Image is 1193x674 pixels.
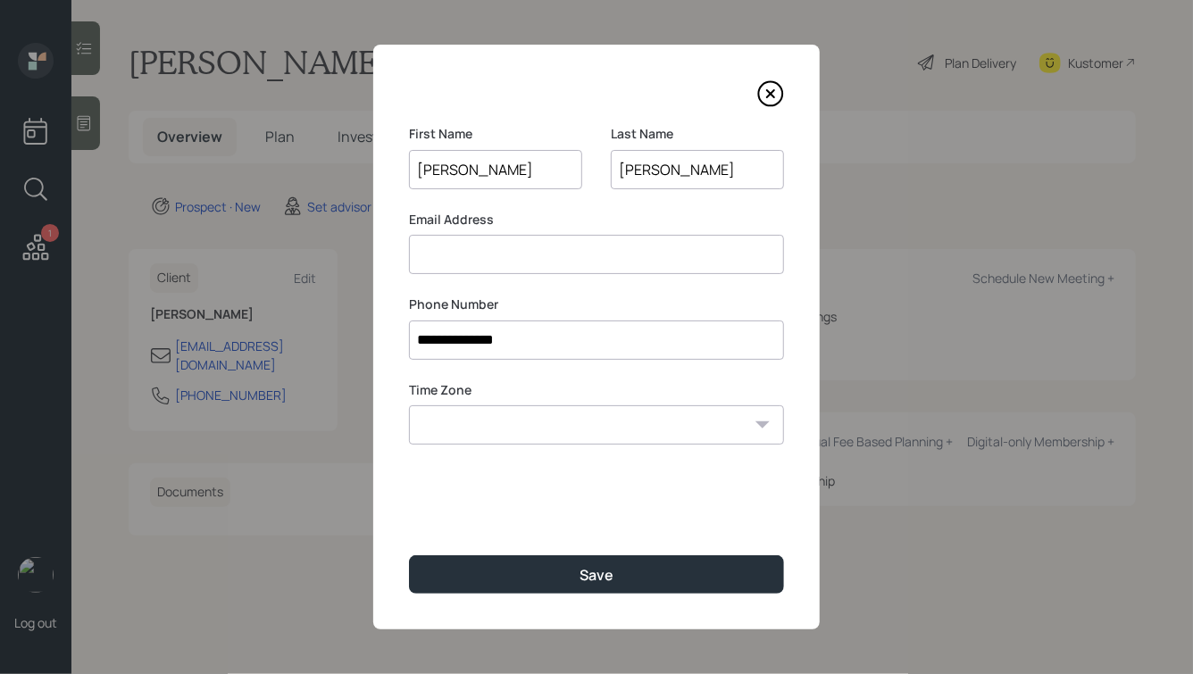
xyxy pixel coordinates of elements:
[409,295,784,313] label: Phone Number
[580,565,613,585] div: Save
[611,125,784,143] label: Last Name
[409,381,784,399] label: Time Zone
[409,555,784,594] button: Save
[409,211,784,229] label: Email Address
[409,125,582,143] label: First Name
